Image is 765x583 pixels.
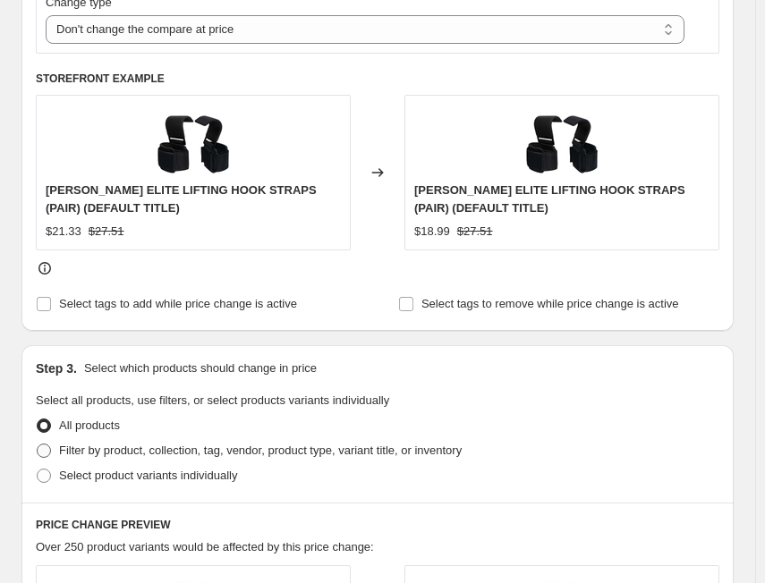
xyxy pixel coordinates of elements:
[59,444,462,457] span: Filter by product, collection, tag, vendor, product type, variant title, or inventory
[46,223,81,241] div: $21.33
[59,297,297,310] span: Select tags to add while price change is active
[59,469,237,482] span: Select product variants individually
[36,72,719,86] h6: STOREFRONT EXAMPLE
[36,359,77,377] h2: Step 3.
[36,393,389,407] span: Select all products, use filters, or select products variants individually
[457,223,493,241] strike: $27.51
[36,518,719,532] h6: PRICE CHANGE PREVIEW
[36,540,374,553] span: Over 250 product variants would be affected by this price change:
[526,105,598,176] img: LG-7B_80x.png
[414,183,685,215] span: [PERSON_NAME] ELITE LIFTING HOOK STRAPS (PAIR) (DEFAULT TITLE)
[84,359,317,377] p: Select which products should change in price
[46,183,317,215] span: [PERSON_NAME] ELITE LIFTING HOOK STRAPS (PAIR) (DEFAULT TITLE)
[59,418,120,432] span: All products
[414,223,450,241] div: $18.99
[89,223,124,241] strike: $27.51
[421,297,679,310] span: Select tags to remove while price change is active
[157,105,229,176] img: LG-7B_80x.png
